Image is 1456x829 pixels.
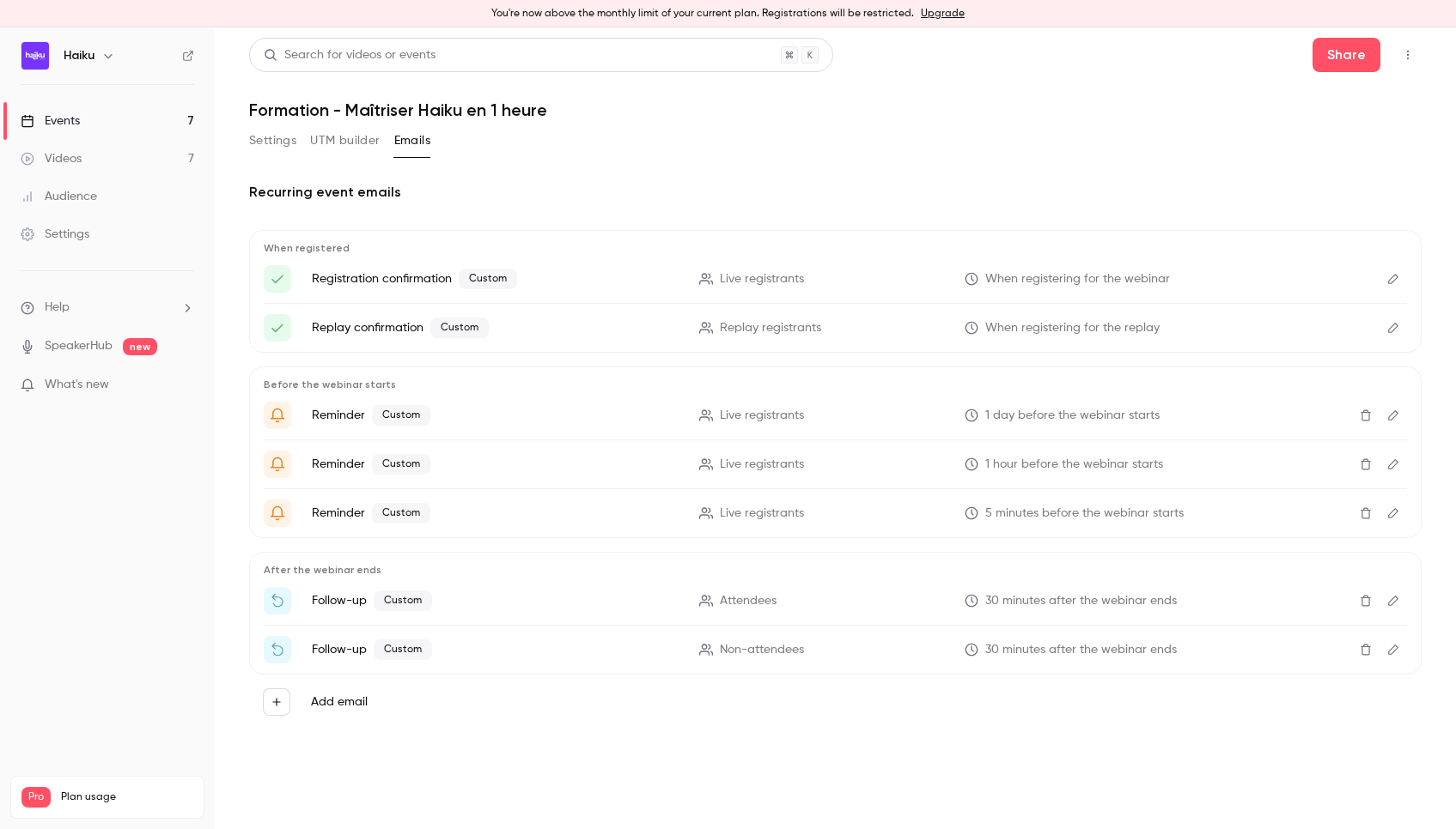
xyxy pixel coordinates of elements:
span: 30 minutes after the webinar ends [985,641,1177,659]
p: After the webinar ends [264,563,1407,577]
button: Edit [1380,314,1407,342]
span: 30 minutes after the webinar ends [985,592,1177,610]
button: Edit [1380,499,1407,527]
button: UTM builder [310,127,380,154]
button: Delete [1352,499,1380,527]
span: Live registrants [720,456,804,474]
p: Registration confirmation [312,269,679,289]
a: Upgrade [921,7,965,21]
button: Delete [1352,636,1380,663]
div: Events [21,112,80,130]
div: Settings [21,226,89,243]
button: Edit [1380,265,1407,293]
iframe: Noticeable Trigger [174,378,194,393]
span: When registering for the webinar [985,270,1170,288]
span: Non-attendees [720,641,804,659]
span: Custom [372,405,430,426]
span: 1 day before the webinar starts [985,407,1160,425]
label: Add email [311,693,368,711]
li: help-dropdown-opener [21,299,194,317]
div: Search for videos or events [264,46,436,64]
img: Haiku [21,42,49,70]
span: Custom [374,639,432,660]
span: 5 minutes before the webinar starts [985,505,1184,523]
p: Reminder [312,454,679,475]
span: Help [45,299,70,317]
span: Custom [374,590,432,611]
span: When registering for the replay [985,319,1160,337]
span: Live registrants [720,407,804,425]
h1: Formation - Maîtriser Haiku en 1 heure [249,100,1422,120]
p: Reminder [312,503,679,523]
span: Pro [21,787,51,808]
button: Edit [1380,636,1407,663]
span: Custom [372,503,430,523]
div: Audience [21,188,97,205]
button: Delete [1352,587,1380,614]
span: 1 hour before the webinar starts [985,456,1163,474]
p: Reminder [312,405,679,426]
span: new [123,338,157,355]
span: Custom [430,318,489,338]
h2: Recurring event emails [249,182,1422,203]
button: Settings [249,127,296,154]
button: Edit [1380,402,1407,429]
span: Live registrants [720,270,804,288]
p: Before the webinar starts [264,378,1407,391]
a: SpeakerHub [45,337,113,355]
div: Videos [21,150,82,167]
p: Follow-up [312,639,679,660]
li: Votre inscription à la formation d'Haiku est confirmée ! [264,265,1407,293]
li: &nbsp;Vous avez manqué la formation Haiku ? Réservez votre prochaine session dès maintenant. [264,636,1407,663]
p: Replay confirmation [312,318,679,338]
button: Edit [1380,451,1407,478]
li: Merci d'avoir participé à la formation Haiku [264,587,1407,614]
button: Emails [394,127,430,154]
button: Edit [1380,587,1407,614]
span: Plan usage [61,790,193,804]
span: Custom [372,454,430,475]
button: Delete [1352,451,1380,478]
h6: Haiku [64,47,94,64]
li: Accéder au replay ! [264,314,1407,342]
span: Custom [459,269,517,289]
li: Plus que 24 heures avant votre formation ! [264,402,1407,429]
p: Follow-up [312,590,679,611]
li: La formation va démarrer ! 🚀 [264,499,1407,527]
button: Share [1313,38,1380,72]
span: Live registrants [720,505,804,523]
span: Replay registrants [720,319,821,337]
button: Delete [1352,402,1380,429]
span: What's new [45,376,109,394]
span: Attendees [720,592,777,610]
p: When registered [264,241,1407,255]
li: {{ event_name }} démarre dans une heure [264,451,1407,478]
